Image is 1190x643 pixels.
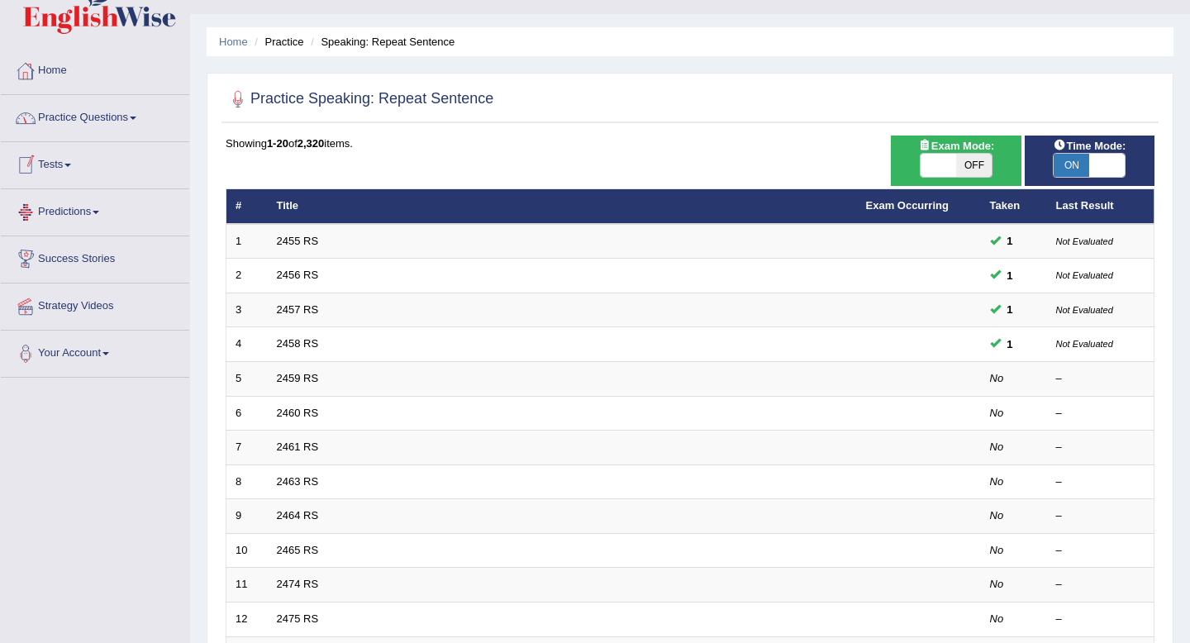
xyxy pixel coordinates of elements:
[226,533,268,568] td: 10
[226,362,268,397] td: 5
[226,87,493,112] h2: Practice Speaking: Repeat Sentence
[1001,267,1020,284] span: You cannot take this question anymore
[990,612,1004,625] em: No
[1056,612,1145,627] div: –
[277,269,319,281] a: 2456 RS
[1001,232,1020,250] span: You cannot take this question anymore
[990,475,1004,488] em: No
[226,136,1154,151] div: Showing of items.
[912,137,1001,155] span: Exam Mode:
[277,475,319,488] a: 2463 RS
[226,293,268,327] td: 3
[1056,371,1145,387] div: –
[1056,543,1145,559] div: –
[267,137,288,150] b: 1-20
[990,372,1004,384] em: No
[990,441,1004,453] em: No
[226,602,268,636] td: 12
[1,189,189,231] a: Predictions
[1,283,189,325] a: Strategy Videos
[297,137,325,150] b: 2,320
[1,331,189,372] a: Your Account
[1001,301,1020,318] span: You cannot take this question anymore
[277,372,319,384] a: 2459 RS
[1056,236,1113,246] small: Not Evaluated
[1056,474,1145,490] div: –
[981,189,1047,224] th: Taken
[1,236,189,278] a: Success Stories
[219,36,248,48] a: Home
[226,568,268,603] td: 11
[1,48,189,89] a: Home
[990,578,1004,590] em: No
[226,259,268,293] td: 2
[226,464,268,499] td: 8
[1,142,189,183] a: Tests
[250,34,303,50] li: Practice
[226,327,268,362] td: 4
[307,34,455,50] li: Speaking: Repeat Sentence
[1,95,189,136] a: Practice Questions
[1056,339,1113,349] small: Not Evaluated
[268,189,857,224] th: Title
[226,431,268,465] td: 7
[277,578,319,590] a: 2474 RS
[1056,440,1145,455] div: –
[956,154,992,177] span: OFF
[277,544,319,556] a: 2465 RS
[1054,154,1089,177] span: ON
[226,224,268,259] td: 1
[1056,406,1145,422] div: –
[891,136,1021,186] div: Show exams occurring in exams
[1056,577,1145,593] div: –
[990,407,1004,419] em: No
[226,396,268,431] td: 6
[277,441,319,453] a: 2461 RS
[1047,189,1154,224] th: Last Result
[866,199,949,212] a: Exam Occurring
[1056,508,1145,524] div: –
[277,303,319,316] a: 2457 RS
[277,235,319,247] a: 2455 RS
[277,337,319,350] a: 2458 RS
[226,189,268,224] th: #
[277,509,319,522] a: 2464 RS
[990,509,1004,522] em: No
[1056,270,1113,280] small: Not Evaluated
[1046,137,1132,155] span: Time Mode:
[277,612,319,625] a: 2475 RS
[277,407,319,419] a: 2460 RS
[1001,336,1020,353] span: You cannot take this question anymore
[990,544,1004,556] em: No
[1056,305,1113,315] small: Not Evaluated
[226,499,268,534] td: 9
